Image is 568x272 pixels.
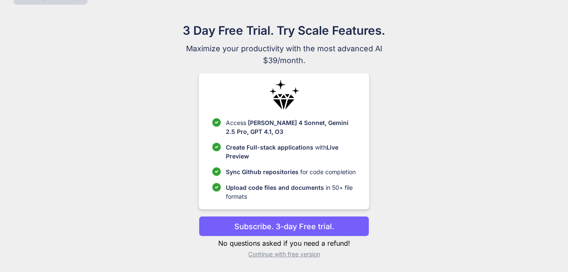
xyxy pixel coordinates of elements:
p: in 50+ file formats [226,183,356,201]
span: $39/month. [142,55,426,67]
p: Continue with free version [199,250,369,258]
span: Sync Github repositories [226,168,299,175]
p: with [226,143,356,161]
img: checklist [212,183,221,192]
span: Maximize your productivity with the most advanced AI [142,43,426,55]
h1: 3 Day Free Trial. Try Scale Features. [142,22,426,39]
img: checklist [212,143,221,151]
span: Upload code files and documents [226,184,324,191]
span: [PERSON_NAME] 4 Sonnet, Gemini 2.5 Pro, GPT 4.1, O3 [226,119,348,135]
span: Create Full-stack applications [226,144,315,151]
p: Subscribe. 3-day Free trial. [234,221,334,232]
img: checklist [212,118,221,127]
p: No questions asked if you need a refund! [199,238,369,248]
button: Subscribe. 3-day Free trial. [199,216,369,236]
img: checklist [212,167,221,176]
p: for code completion [226,167,356,176]
p: Access [226,118,356,136]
